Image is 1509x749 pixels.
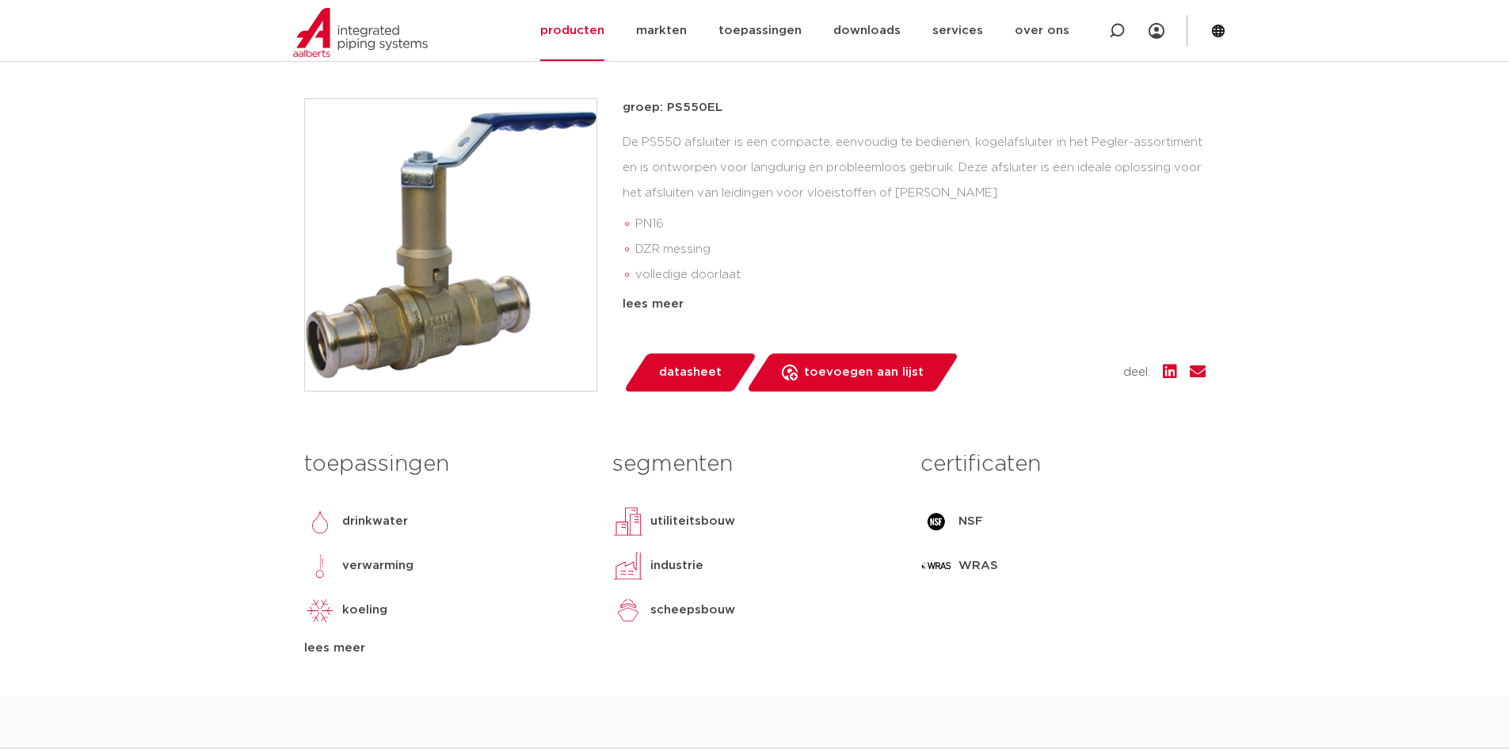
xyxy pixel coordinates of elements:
img: WRAS [920,550,952,582]
li: PN16 [635,212,1206,237]
p: WRAS [958,556,998,575]
h3: toepassingen [304,449,589,480]
p: industrie [650,556,703,575]
div: De PS550 afsluiter is een compacte, eenvoudig te bedienen, kogelafsluiter in het Pegler-assortime... [623,130,1206,289]
span: datasheet [659,360,722,385]
p: verwarming [342,556,413,575]
span: toevoegen aan lijst [804,360,924,385]
p: scheepsbouw [650,601,735,620]
img: utiliteitsbouw [612,506,644,537]
p: koeling [342,601,387,620]
img: Product Image for VSH XPress kogelafsluiter met verlengde spindel (2 x press) [305,99,596,391]
h3: certificaten [920,449,1205,480]
a: datasheet [623,353,757,392]
p: groep: PS550EL [623,98,1206,117]
p: drinkwater [342,512,408,531]
img: koeling [304,594,336,626]
li: DZR messing [635,237,1206,262]
img: scheepsbouw [612,594,644,626]
span: deel: [1123,363,1150,382]
img: industrie [612,550,644,582]
p: NSF [958,512,983,531]
img: verwarming [304,550,336,582]
div: lees meer [304,639,589,658]
div: lees meer [623,295,1206,314]
li: blow-out en vandalisme bestendige constructie [635,288,1206,313]
h3: segmenten [612,449,897,480]
img: drinkwater [304,506,336,537]
img: NSF [920,506,952,537]
li: volledige doorlaat [635,262,1206,288]
p: utiliteitsbouw [650,512,735,531]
